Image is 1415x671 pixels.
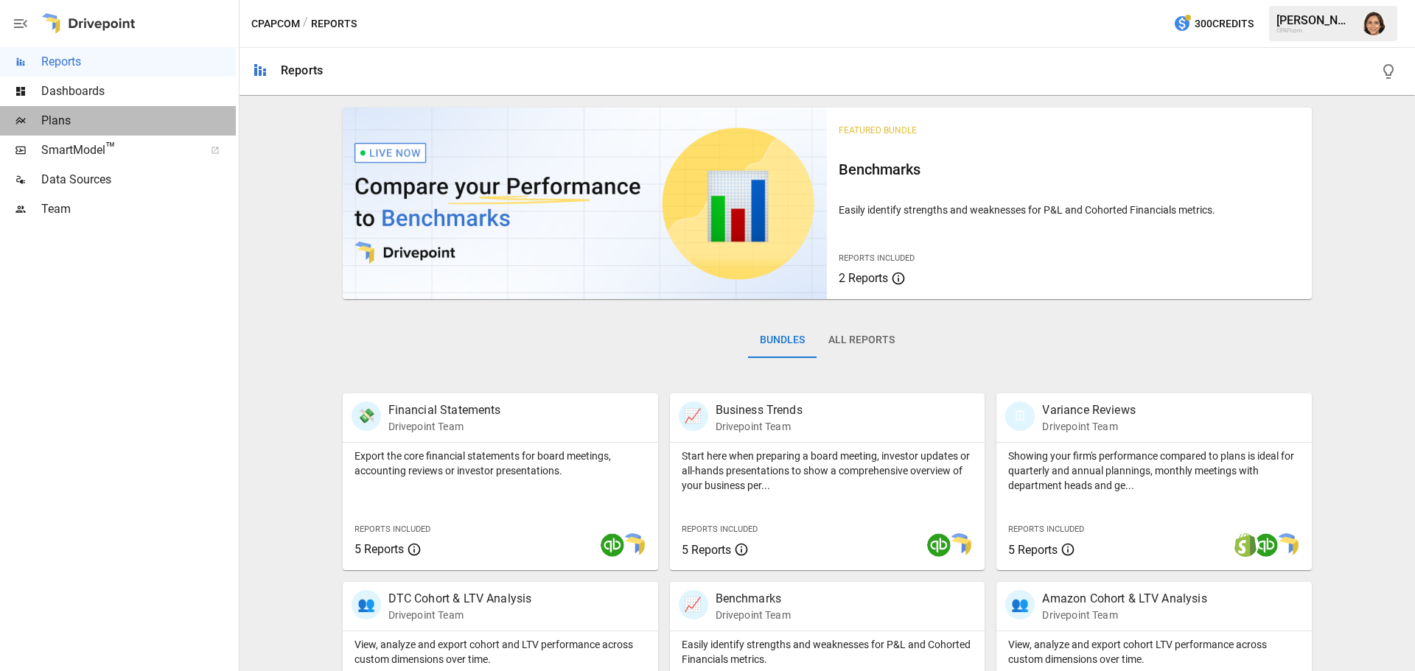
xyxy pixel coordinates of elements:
[1005,401,1035,431] div: 🗓
[352,401,381,431] div: 💸
[748,323,817,358] button: Bundles
[41,53,236,71] span: Reports
[388,590,532,608] p: DTC Cohort & LTV Analysis
[679,590,708,619] div: 📈
[1008,637,1300,667] p: View, analyze and export cohort LTV performance across custom dimensions over time.
[354,449,646,478] p: Export the core financial statements for board meetings, accounting reviews or investor presentat...
[839,271,888,285] span: 2 Reports
[1353,3,1394,44] button: Sunita Desai
[41,112,236,130] span: Plans
[1234,533,1257,557] img: shopify
[716,608,791,622] p: Drivepoint Team
[948,533,971,557] img: smart model
[679,401,708,431] div: 📈
[251,15,300,33] button: CPAPcom
[281,63,323,77] div: Reports
[621,533,645,557] img: smart model
[343,108,828,299] img: video thumbnail
[41,200,236,218] span: Team
[1042,419,1135,434] p: Drivepoint Team
[601,533,624,557] img: quickbooks
[1042,608,1206,622] p: Drivepoint Team
[1042,590,1206,608] p: Amazon Cohort & LTV Analysis
[1008,543,1058,557] span: 5 Reports
[839,203,1300,217] p: Easily identify strengths and weaknesses for P&L and Cohorted Financials metrics.
[1276,27,1353,34] div: CPAPcom
[839,158,1300,181] h6: Benchmarks
[352,590,381,619] div: 👥
[388,419,501,434] p: Drivepoint Team
[354,637,646,667] p: View, analyze and export cohort and LTV performance across custom dimensions over time.
[354,542,404,556] span: 5 Reports
[1276,13,1353,27] div: [PERSON_NAME]
[927,533,951,557] img: quickbooks
[839,253,915,263] span: Reports Included
[303,15,308,33] div: /
[41,141,195,159] span: SmartModel
[682,449,974,493] p: Start here when preparing a board meeting, investor updates or all-hands presentations to show a ...
[1005,590,1035,619] div: 👥
[1008,524,1084,534] span: Reports Included
[1254,533,1278,557] img: quickbooks
[682,637,974,667] p: Easily identify strengths and weaknesses for P&L and Cohorted Financials metrics.
[716,419,803,434] p: Drivepoint Team
[388,608,532,622] p: Drivepoint Team
[1167,10,1259,38] button: 300Credits
[105,139,116,158] span: ™
[1042,401,1135,419] p: Variance Reviews
[1362,12,1386,35] img: Sunita Desai
[839,125,917,136] span: Featured Bundle
[682,524,758,534] span: Reports Included
[716,401,803,419] p: Business Trends
[41,82,236,100] span: Dashboards
[1008,449,1300,493] p: Showing your firm's performance compared to plans is ideal for quarterly and annual plannings, mo...
[41,171,236,189] span: Data Sources
[682,543,731,557] span: 5 Reports
[388,401,501,419] p: Financial Statements
[1275,533,1299,557] img: smart model
[354,524,430,534] span: Reports Included
[817,323,906,358] button: All Reports
[1195,15,1254,33] span: 300 Credits
[716,590,791,608] p: Benchmarks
